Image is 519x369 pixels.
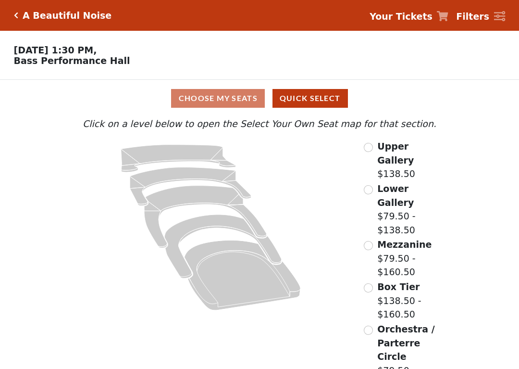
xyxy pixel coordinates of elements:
[370,11,432,22] strong: Your Tickets
[121,145,236,172] path: Upper Gallery - Seats Available: 238
[456,11,489,22] strong: Filters
[377,281,420,292] span: Box Tier
[370,10,448,24] a: Your Tickets
[377,183,414,208] span: Lower Gallery
[72,117,447,131] p: Click on a level below to open the Select Your Own Seat map for that section.
[272,89,348,108] button: Quick Select
[377,140,447,181] label: $138.50
[130,167,251,206] path: Lower Gallery - Seats Available: 22
[185,240,301,310] path: Orchestra / Parterre Circle - Seats Available: 20
[23,10,111,21] h5: A Beautiful Noise
[456,10,505,24] a: Filters
[377,239,432,250] span: Mezzanine
[14,12,18,19] a: Click here to go back to filters
[377,280,447,321] label: $138.50 - $160.50
[377,141,414,165] span: Upper Gallery
[377,324,434,362] span: Orchestra / Parterre Circle
[377,182,447,237] label: $79.50 - $138.50
[377,238,447,279] label: $79.50 - $160.50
